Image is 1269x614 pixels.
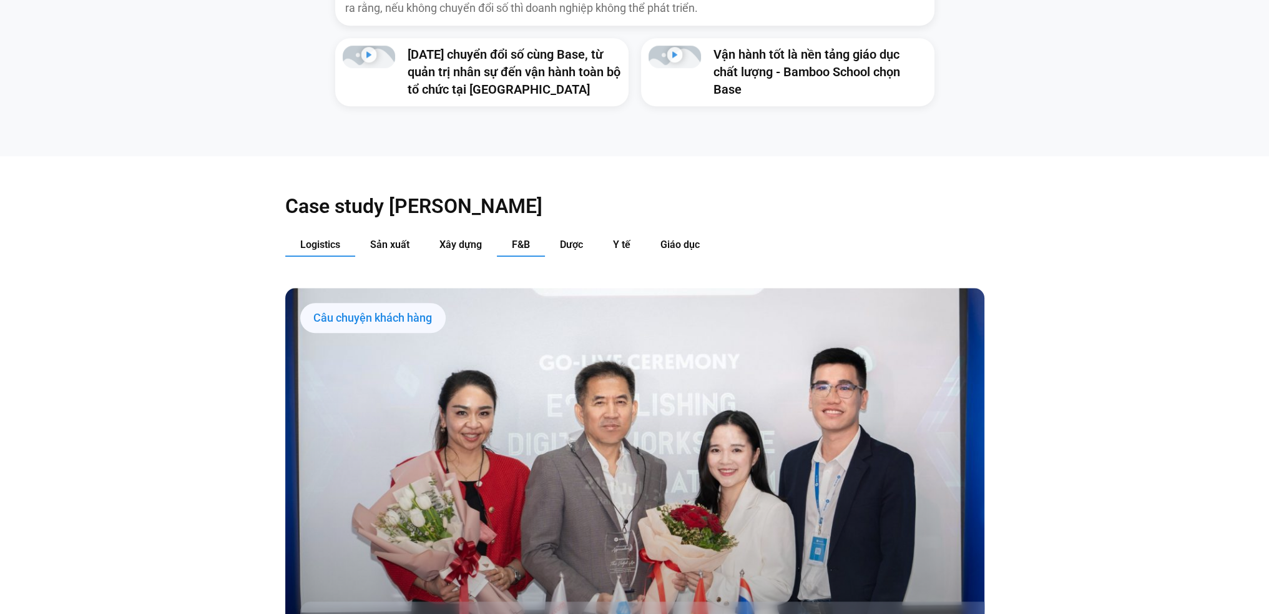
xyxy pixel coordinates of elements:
div: Câu chuyện khách hàng [300,303,446,333]
span: Sản xuất [370,239,409,250]
a: [DATE] chuyển đổi số cùng Base, từ quản trị nhân sự đến vận hành toàn bộ tổ chức tại [GEOGRAPHIC_... [408,47,620,97]
span: Logistics [300,239,340,250]
span: Y tế [613,239,630,250]
span: Xây dựng [439,239,482,250]
span: F&B [512,239,530,250]
a: Vận hành tốt là nền tảng giáo dục chất lượng - Bamboo School chọn Base [713,47,900,97]
span: Giáo dục [660,239,700,250]
h2: Case study [PERSON_NAME] [285,194,984,219]
div: Phát video [361,47,376,67]
span: Dược [560,239,583,250]
div: Phát video [667,47,682,67]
